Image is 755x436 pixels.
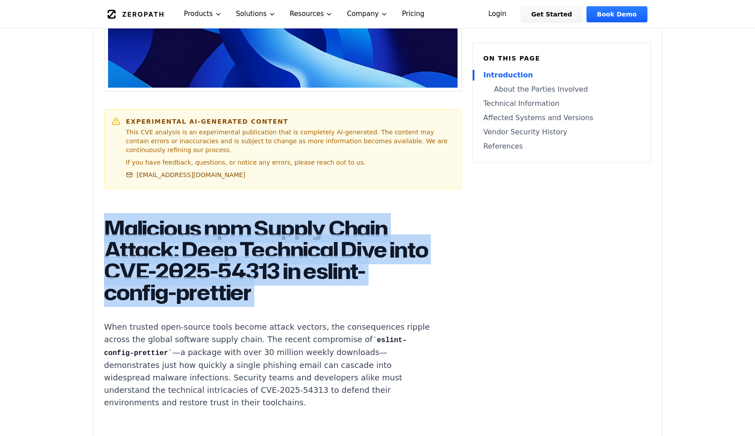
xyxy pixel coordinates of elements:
[483,98,640,109] a: Technical Information
[126,158,454,167] p: If you have feedback, questions, or notice any errors, please reach out to us.
[104,336,407,357] code: eslint-config-prettier
[483,141,640,152] a: References
[521,6,583,22] a: Get Started
[483,113,640,123] a: Affected Systems and Versions
[126,170,245,179] a: [EMAIL_ADDRESS][DOMAIN_NAME]
[104,321,435,409] p: When trusted open-source tools become attack vectors, the consequences ripple across the global s...
[478,6,517,22] a: Login
[483,84,640,95] a: About the Parties Involved
[483,54,640,63] h6: On this page
[483,127,640,137] a: Vendor Security History
[104,218,435,303] h1: Malicious npm Supply Chain Attack: Deep Technical Dive into CVE-2025-54313 in eslint-config-prettier
[483,70,640,81] a: Introduction
[586,6,647,22] a: Book Demo
[126,117,454,126] h6: Experimental AI-Generated Content
[126,128,454,154] p: This CVE analysis is an experimental publication that is completely AI-generated. The content may...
